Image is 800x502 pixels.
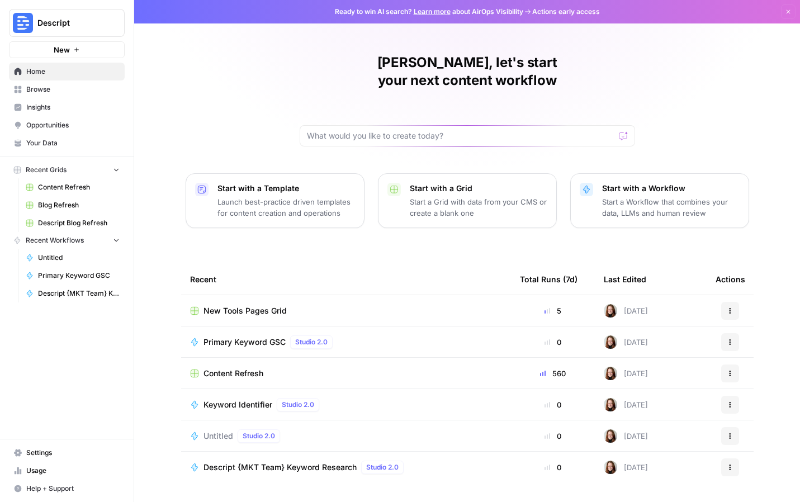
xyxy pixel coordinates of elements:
[9,98,125,116] a: Insights
[26,165,67,175] span: Recent Grids
[9,480,125,498] button: Help + Support
[295,337,328,347] span: Studio 2.0
[532,7,600,17] span: Actions early access
[190,368,502,379] a: Content Refresh
[21,267,125,285] a: Primary Keyword GSC
[190,398,502,411] a: Keyword IdentifierStudio 2.0
[604,429,617,443] img: 0k8zhtdhn4dx5h2gz1j2dolpxp0q
[217,183,355,194] p: Start with a Template
[9,63,125,80] a: Home
[520,399,586,410] div: 0
[602,183,740,194] p: Start with a Workflow
[282,400,314,410] span: Studio 2.0
[9,444,125,462] a: Settings
[604,429,648,443] div: [DATE]
[9,134,125,152] a: Your Data
[604,264,646,295] div: Last Edited
[186,173,365,228] button: Start with a TemplateLaunch best-practice driven templates for content creation and operations
[604,398,648,411] div: [DATE]
[9,80,125,98] a: Browse
[9,232,125,249] button: Recent Workflows
[203,305,287,316] span: New Tools Pages Grid
[21,178,125,196] a: Content Refresh
[26,84,120,94] span: Browse
[335,7,523,17] span: Ready to win AI search? about AirOps Visibility
[21,285,125,302] a: Descript {MKT Team} Keyword Research
[520,305,586,316] div: 5
[243,431,275,441] span: Studio 2.0
[38,253,120,263] span: Untitled
[217,196,355,219] p: Launch best-practice driven templates for content creation and operations
[26,448,120,458] span: Settings
[203,337,286,348] span: Primary Keyword GSC
[190,335,502,349] a: Primary Keyword GSCStudio 2.0
[410,196,547,219] p: Start a Grid with data from your CMS or create a blank one
[520,264,577,295] div: Total Runs (7d)
[716,264,745,295] div: Actions
[9,41,125,58] button: New
[54,44,70,55] span: New
[38,182,120,192] span: Content Refresh
[190,429,502,443] a: UntitledStudio 2.0
[190,264,502,295] div: Recent
[602,196,740,219] p: Start a Workflow that combines your data, LLMs and human review
[26,466,120,476] span: Usage
[190,305,502,316] a: New Tools Pages Grid
[410,183,547,194] p: Start with a Grid
[604,461,617,474] img: 0k8zhtdhn4dx5h2gz1j2dolpxp0q
[26,138,120,148] span: Your Data
[13,13,33,33] img: Descript Logo
[378,173,557,228] button: Start with a GridStart a Grid with data from your CMS or create a blank one
[38,218,120,228] span: Descript Blog Refresh
[520,337,586,348] div: 0
[26,120,120,130] span: Opportunities
[26,235,84,245] span: Recent Workflows
[37,17,105,29] span: Descript
[570,173,749,228] button: Start with a WorkflowStart a Workflow that combines your data, LLMs and human review
[38,200,120,210] span: Blog Refresh
[203,368,263,379] span: Content Refresh
[366,462,399,472] span: Studio 2.0
[203,462,357,473] span: Descript {MKT Team} Keyword Research
[190,461,502,474] a: Descript {MKT Team} Keyword ResearchStudio 2.0
[9,462,125,480] a: Usage
[604,335,648,349] div: [DATE]
[604,335,617,349] img: 0k8zhtdhn4dx5h2gz1j2dolpxp0q
[520,462,586,473] div: 0
[203,399,272,410] span: Keyword Identifier
[604,461,648,474] div: [DATE]
[21,249,125,267] a: Untitled
[414,7,451,16] a: Learn more
[604,304,648,318] div: [DATE]
[604,367,617,380] img: 0k8zhtdhn4dx5h2gz1j2dolpxp0q
[203,430,233,442] span: Untitled
[26,67,120,77] span: Home
[9,116,125,134] a: Opportunities
[26,484,120,494] span: Help + Support
[300,54,635,89] h1: [PERSON_NAME], let's start your next content workflow
[9,9,125,37] button: Workspace: Descript
[307,130,614,141] input: What would you like to create today?
[38,288,120,299] span: Descript {MKT Team} Keyword Research
[26,102,120,112] span: Insights
[9,162,125,178] button: Recent Grids
[21,214,125,232] a: Descript Blog Refresh
[604,367,648,380] div: [DATE]
[520,430,586,442] div: 0
[38,271,120,281] span: Primary Keyword GSC
[604,398,617,411] img: 0k8zhtdhn4dx5h2gz1j2dolpxp0q
[21,196,125,214] a: Blog Refresh
[604,304,617,318] img: 0k8zhtdhn4dx5h2gz1j2dolpxp0q
[520,368,586,379] div: 560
